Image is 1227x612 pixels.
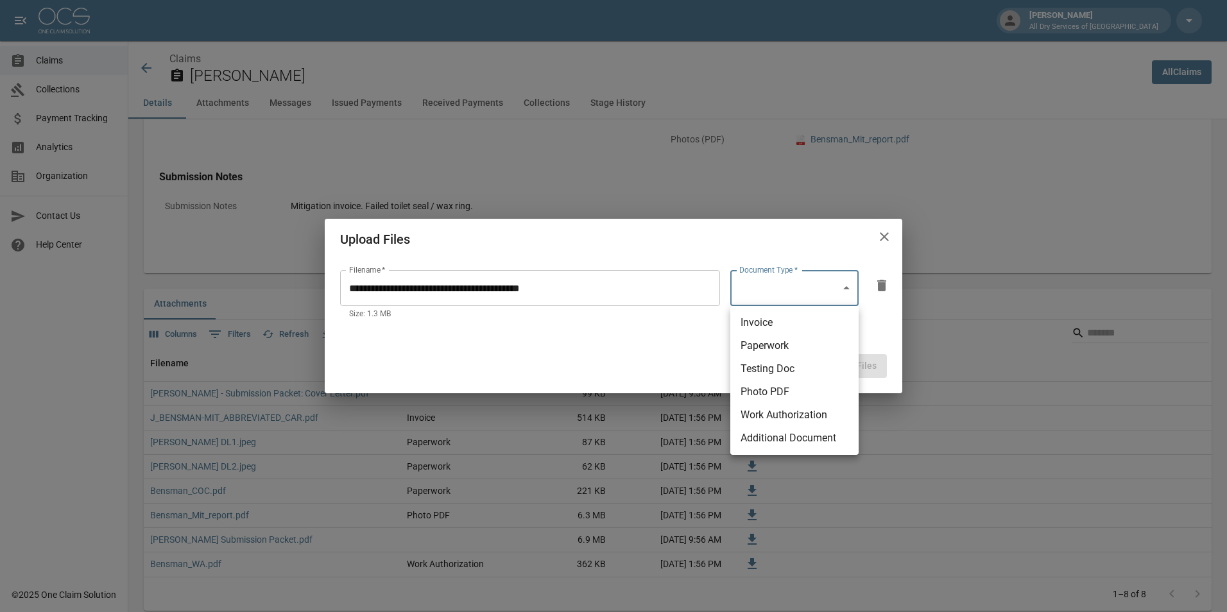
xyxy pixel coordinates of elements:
li: Testing Doc [730,357,859,380]
li: Paperwork [730,334,859,357]
li: Work Authorization [730,404,859,427]
li: Photo PDF [730,380,859,404]
li: Invoice [730,311,859,334]
li: Additional Document [730,427,859,450]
